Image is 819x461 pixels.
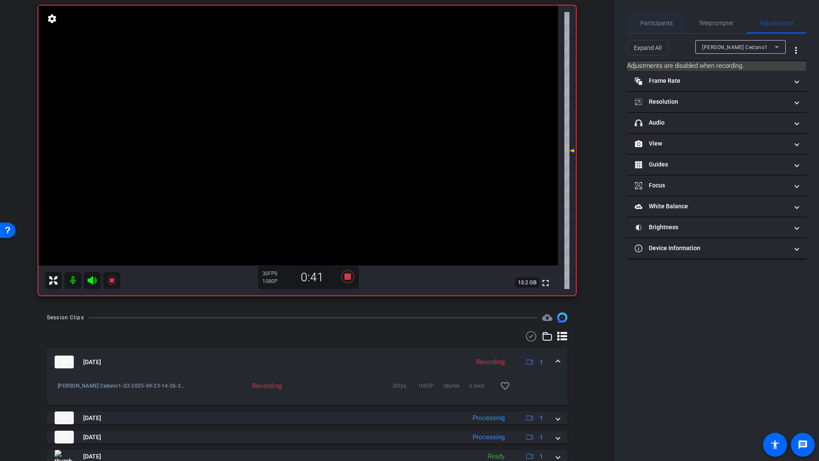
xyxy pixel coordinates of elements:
[468,413,509,423] div: Processing
[540,433,543,442] span: 1
[55,431,74,443] img: thumb-nail
[760,20,793,26] span: Adjustments
[392,382,418,390] span: 30fps
[627,113,806,133] mat-expansion-panel-header: Audio
[83,433,101,442] span: [DATE]
[627,196,806,217] mat-expansion-panel-header: White Balance
[540,414,543,423] span: 1
[83,414,101,423] span: [DATE]
[627,61,806,71] mat-card: Adjustments are disabled when recording.
[627,40,668,55] button: Expand All
[83,358,101,367] span: [DATE]
[635,139,788,148] mat-panel-title: View
[542,312,552,323] span: Destinations for your clips
[627,71,806,91] mat-expansion-panel-header: Frame Rate
[557,312,567,323] img: Session clips
[702,44,768,50] span: [PERSON_NAME] Cedano1
[627,217,806,238] mat-expansion-panel-header: Brightness
[770,440,780,450] mat-icon: accessibility
[540,358,543,367] span: 1
[47,376,567,405] div: thumb-nail[DATE]Recording1
[262,278,284,285] div: 1080P
[469,382,495,390] span: 0 secs
[542,312,552,323] mat-icon: cloud_upload
[47,431,567,443] mat-expansion-panel-header: thumb-nail[DATE]Processing1
[268,271,277,277] span: FPS
[47,348,567,376] mat-expansion-panel-header: thumb-nail[DATE]Recording1
[185,382,286,390] div: Recording
[627,155,806,175] mat-expansion-panel-header: Guides
[635,244,788,253] mat-panel-title: Device Information
[635,118,788,127] mat-panel-title: Audio
[515,277,540,288] span: 13.2 GB
[627,238,806,259] mat-expansion-panel-header: Device Information
[635,76,788,85] mat-panel-title: Frame Rate
[635,97,788,106] mat-panel-title: Resolution
[418,382,444,390] span: 1080P
[500,381,510,391] mat-icon: favorite_border
[627,175,806,196] mat-expansion-panel-header: Focus
[83,452,101,461] span: [DATE]
[47,313,84,322] div: Session Clips
[791,45,801,55] mat-icon: more_vert
[699,20,734,26] span: Teleprompter
[635,181,788,190] mat-panel-title: Focus
[284,270,341,285] div: 0:41
[564,146,575,156] mat-icon: 0 dB
[634,40,662,56] span: Expand All
[468,432,509,442] div: Processing
[47,411,567,424] mat-expansion-panel-header: thumb-nail[DATE]Processing1
[798,440,808,450] mat-icon: message
[262,270,284,277] div: 30
[472,357,509,367] div: Recording
[55,411,74,424] img: thumb-nail
[46,14,58,24] mat-icon: settings
[627,92,806,112] mat-expansion-panel-header: Resolution
[635,160,788,169] mat-panel-title: Guides
[640,20,673,26] span: Participants
[58,382,185,390] span: [PERSON_NAME] Cedano1-Q3-2025-09-23-14-26-29-481-0
[444,382,469,390] span: 0bytes
[55,356,74,368] img: thumb-nail
[627,134,806,154] mat-expansion-panel-header: View
[786,40,806,61] button: More Options for Adjustments Panel
[540,278,551,288] mat-icon: fullscreen
[635,223,788,232] mat-panel-title: Brightness
[635,202,788,211] mat-panel-title: White Balance
[540,452,543,461] span: 1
